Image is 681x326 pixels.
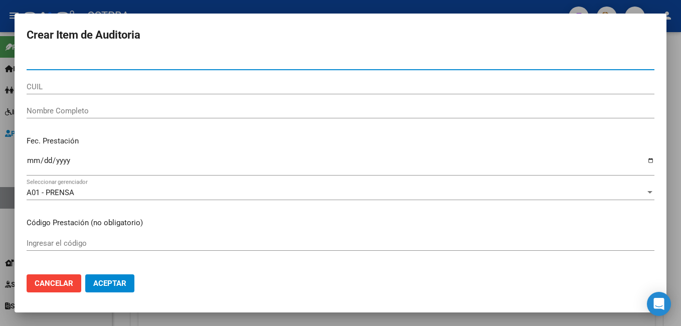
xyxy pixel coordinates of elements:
span: Aceptar [93,279,126,288]
div: Open Intercom Messenger [647,292,671,316]
button: Cancelar [27,274,81,292]
span: Cancelar [35,279,73,288]
h2: Crear Item de Auditoria [27,26,654,45]
button: Aceptar [85,274,134,292]
p: Código Prestación (no obligatorio) [27,217,654,229]
span: A01 - PRENSA [27,188,74,197]
p: Fec. Prestación [27,135,654,147]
